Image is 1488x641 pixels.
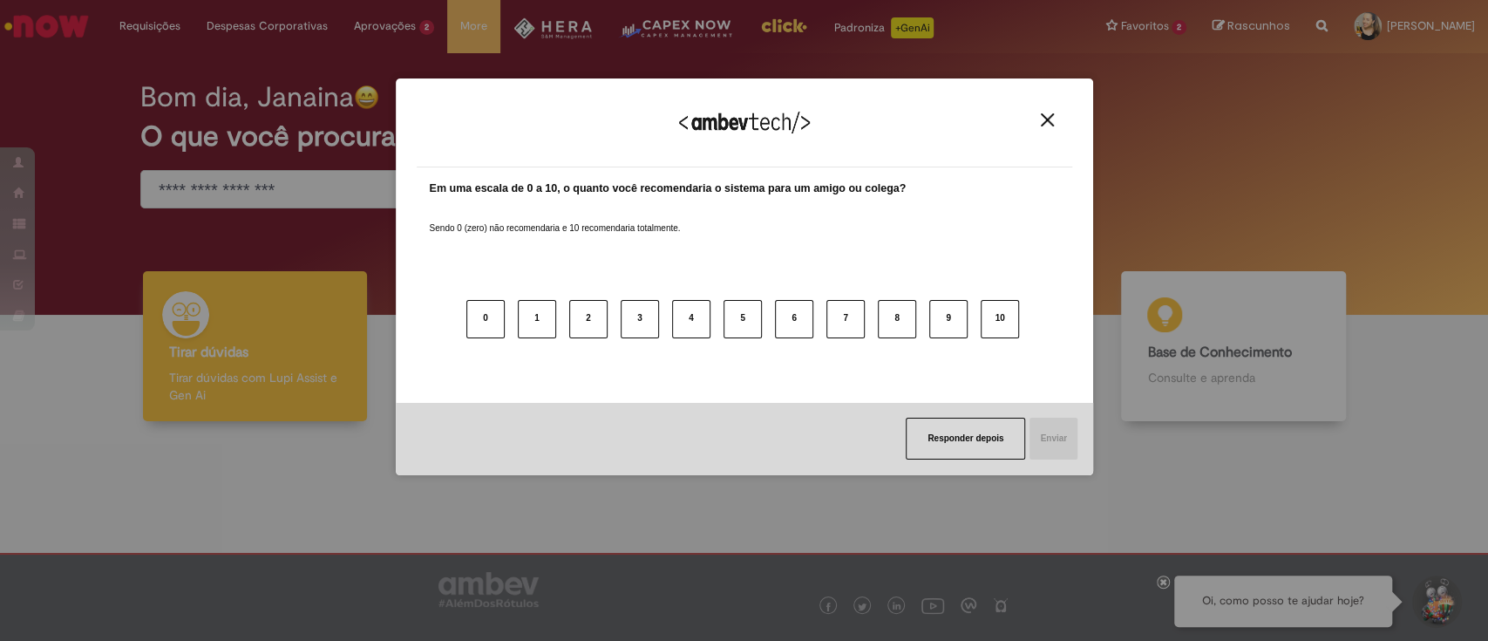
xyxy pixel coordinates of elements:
[724,300,762,338] button: 5
[430,201,681,235] label: Sendo 0 (zero) não recomendaria e 10 recomendaria totalmente.
[878,300,916,338] button: 8
[621,300,659,338] button: 3
[775,300,813,338] button: 6
[466,300,505,338] button: 0
[906,418,1025,460] button: Responder depois
[679,112,810,133] img: Logo Ambevtech
[430,181,907,197] label: Em uma escala de 0 a 10, o quanto você recomendaria o sistema para um amigo ou colega?
[1041,113,1054,126] img: Close
[1036,113,1059,127] button: Close
[826,300,865,338] button: 7
[672,300,710,338] button: 4
[569,300,608,338] button: 2
[518,300,556,338] button: 1
[981,300,1019,338] button: 10
[929,300,968,338] button: 9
